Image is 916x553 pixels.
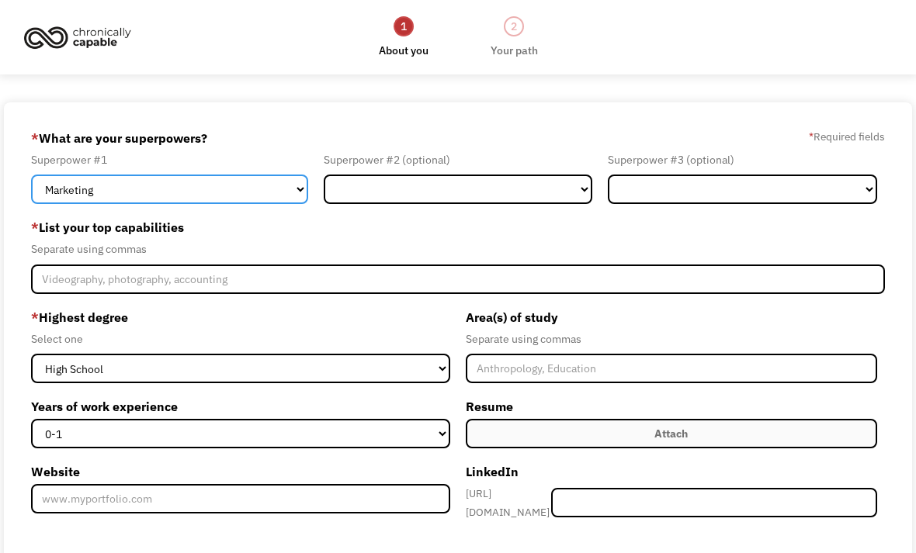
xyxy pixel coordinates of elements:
label: LinkedIn [466,459,877,484]
a: 2Your path [491,15,538,60]
input: www.myportfolio.com [31,484,450,513]
div: Select one [31,330,450,348]
a: 1About you [379,15,429,60]
label: Highest degree [31,305,450,330]
label: Required fields [809,127,885,146]
div: Your path [491,41,538,60]
div: Superpower #1 [31,150,307,169]
div: Attach [654,424,688,443]
label: Website [31,459,450,484]
div: About you [379,41,429,60]
div: Separate using commas [31,240,884,258]
div: 1 [394,16,414,36]
label: What are your superpowers? [31,126,207,150]
div: Superpower #2 (optional) [324,150,592,169]
label: Years of work experience [31,394,450,419]
div: Superpower #3 (optional) [608,150,876,169]
div: [URL][DOMAIN_NAME] [466,484,551,521]
label: Area(s) of study [466,305,877,330]
label: Resume [466,394,877,419]
input: Anthropology, Education [466,354,877,383]
img: Chronically Capable logo [19,20,136,54]
div: 2 [504,16,524,36]
input: Videography, photography, accounting [31,264,884,294]
label: Attach [466,419,877,448]
div: Separate using commas [466,330,877,348]
label: List your top capabilities [31,215,884,240]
